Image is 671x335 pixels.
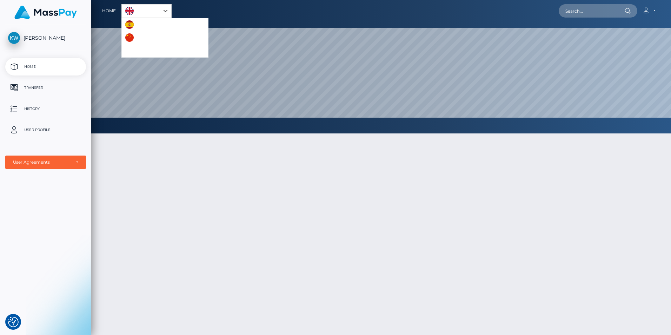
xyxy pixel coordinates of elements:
[102,4,116,18] a: Home
[5,79,86,97] a: Transfer
[5,156,86,169] button: User Agreements
[122,18,161,31] a: Español
[121,18,208,58] ul: Language list
[5,35,86,41] span: [PERSON_NAME]
[8,104,83,114] p: History
[122,5,171,18] a: English
[8,125,83,135] p: User Profile
[8,317,19,327] button: Consent Preferences
[5,100,86,118] a: History
[8,317,19,327] img: Revisit consent button
[8,61,83,72] p: Home
[121,4,172,18] aside: Language selected: English
[14,6,77,19] img: MassPay
[559,4,625,18] input: Search...
[122,44,208,57] a: Português ([GEOGRAPHIC_DATA])
[5,121,86,139] a: User Profile
[8,83,83,93] p: Transfer
[122,31,165,44] a: 中文 (简体)
[5,58,86,75] a: Home
[13,159,71,165] div: User Agreements
[121,4,172,18] div: Language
